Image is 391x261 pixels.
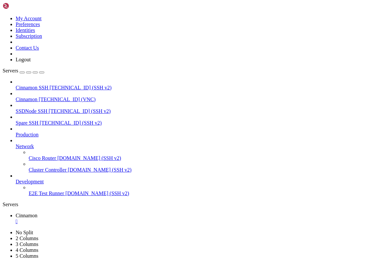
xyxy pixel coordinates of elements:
li: Spare SSH [TECHNICAL_ID] (SSH v2) [16,114,388,126]
li: Production [16,126,388,138]
a: E2E Test Runner [DOMAIN_NAME] (SSH v2) [29,191,388,196]
li: Cluster Controller [DOMAIN_NAME] (SSH v2) [29,161,388,173]
a: SSDNode SSH [TECHNICAL_ID] (SSH v2) [16,108,388,114]
a: Logout [16,57,31,62]
span: SSDNode SSH [16,108,47,114]
a: Development [16,179,388,185]
a: 3 Columns [16,241,38,247]
a: Cinnamon [16,213,388,224]
span: Network [16,144,34,149]
span: [DOMAIN_NAME] (SSH v2) [65,191,129,196]
a: Preferences [16,22,40,27]
a: 4 Columns [16,247,38,253]
a: 5 Columns [16,253,38,259]
span: Cisco Router [29,155,56,161]
a: Cisco Router [DOMAIN_NAME] (SSH v2) [29,155,388,161]
span: [TECHNICAL_ID] (SSH v2) [40,120,102,126]
img: Shellngn [3,3,40,9]
a: Subscription [16,33,42,39]
a: Network [16,144,388,149]
a: 2 Columns [16,236,38,241]
div: Servers [3,202,388,207]
span: Cluster Controller [29,167,66,173]
span: Production [16,132,38,137]
span: Servers [3,68,18,73]
span: Spare SSH [16,120,38,126]
a: Cluster Controller [DOMAIN_NAME] (SSH v2) [29,167,388,173]
a:  [16,219,388,224]
li: E2E Test Runner [DOMAIN_NAME] (SSH v2) [29,185,388,196]
li: Cisco Router [DOMAIN_NAME] (SSH v2) [29,149,388,161]
span: [TECHNICAL_ID] (SSH v2) [49,108,110,114]
a: Spare SSH [TECHNICAL_ID] (SSH v2) [16,120,388,126]
span: [DOMAIN_NAME] (SSH v2) [57,155,121,161]
a: Production [16,132,388,138]
span: Development [16,179,44,184]
span: [DOMAIN_NAME] (SSH v2) [68,167,132,173]
li: Network [16,138,388,173]
a: Identities [16,27,35,33]
li: Development [16,173,388,196]
li: Cinnamon [TECHNICAL_ID] (VNC) [16,91,388,102]
a: Cinnamon SSH [TECHNICAL_ID] (SSH v2) [16,85,388,91]
a: Servers [3,68,44,73]
li: SSDNode SSH [TECHNICAL_ID] (SSH v2) [16,102,388,114]
span: [TECHNICAL_ID] (SSH v2) [50,85,111,90]
a: Cinnamon [TECHNICAL_ID] (VNC) [16,97,388,102]
a: No Split [16,230,33,235]
span: Cinnamon [16,213,37,218]
span: [TECHNICAL_ID] (VNC) [39,97,96,102]
span: Cinnamon [16,97,37,102]
span: Cinnamon SSH [16,85,48,90]
a: My Account [16,16,42,21]
a: Contact Us [16,45,39,51]
li: Cinnamon SSH [TECHNICAL_ID] (SSH v2) [16,79,388,91]
span: E2E Test Runner [29,191,64,196]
